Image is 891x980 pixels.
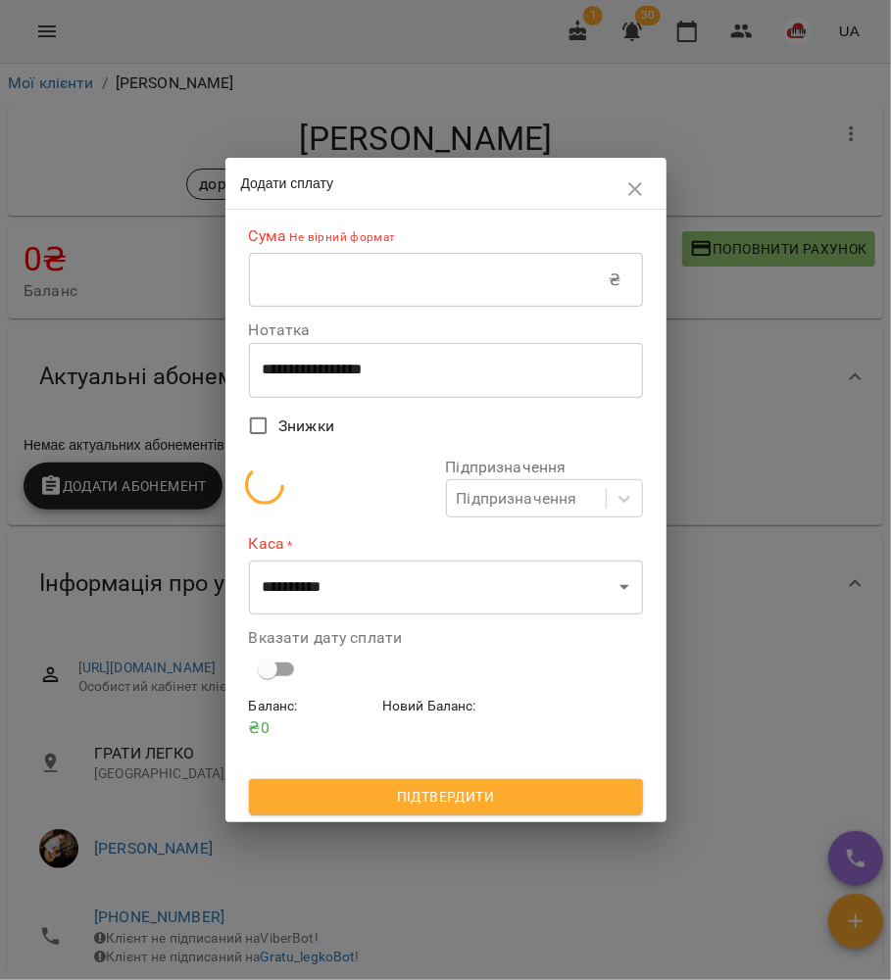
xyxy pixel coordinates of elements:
p: Не вірний формат [286,228,396,248]
label: Сума [249,225,643,248]
h6: Баланс : [249,696,375,717]
label: Підпризначення [446,460,643,475]
h6: Новий Баланс : [382,696,509,717]
p: ₴ [609,269,620,292]
button: Підтвердити [249,779,643,814]
label: Нотатка [249,322,643,338]
span: Знижки [278,415,334,438]
span: Підтвердити [265,785,627,808]
p: ₴ 0 [249,716,375,740]
div: Підпризначення [457,487,577,511]
label: Вказати дату сплати [249,630,643,646]
span: Додати сплату [241,175,334,191]
label: Каса [249,533,643,556]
